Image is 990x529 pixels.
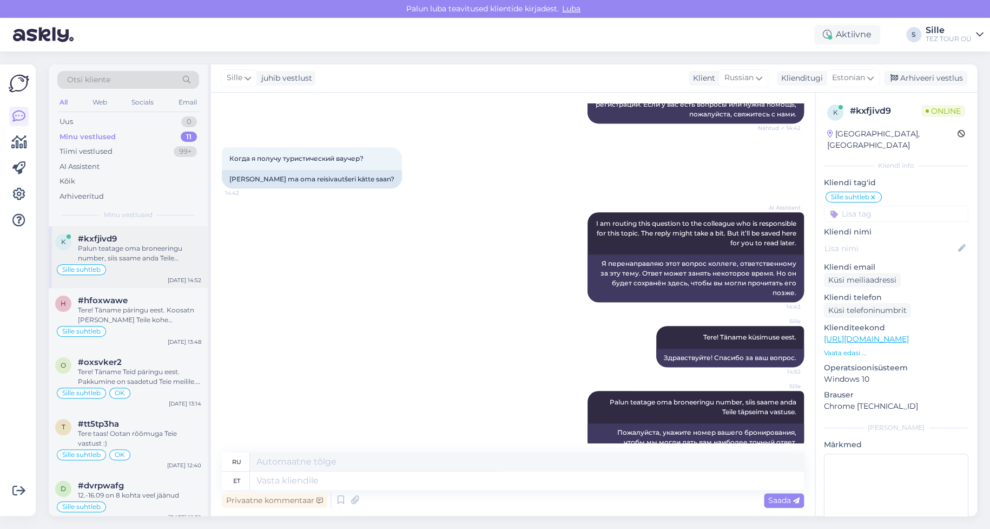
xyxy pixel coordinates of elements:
[78,491,201,500] div: 12.-16.09 on 8 kohta veel jäänud
[115,452,125,458] span: OK
[610,398,798,416] span: Palun teatage oma broneeringu number, siis saame anda Teile täpseima vastuse.
[824,226,968,238] p: Kliendi nimi
[824,374,968,385] p: Windows 10
[689,73,715,84] div: Klient
[588,254,804,302] div: Я перенаправляю этот вопрос коллеге, ответственному за эту тему. Ответ может занять некоторое вре...
[62,504,101,510] span: Sille suhtleb
[906,27,921,42] div: S
[824,322,968,334] p: Klienditeekond
[104,210,153,220] span: Minu vestlused
[926,35,972,43] div: TEZ TOUR OÜ
[233,472,240,490] div: et
[229,154,364,162] span: Когда я получу туристический ваучер?
[760,317,801,325] span: Sille
[824,273,901,288] div: Küsi meiliaadressi
[90,95,109,109] div: Web
[824,161,968,171] div: Kliendi info
[167,461,201,469] div: [DATE] 12:40
[174,146,197,157] div: 99+
[169,400,201,408] div: [DATE] 13:14
[78,419,119,429] span: #tt5tp3ha
[768,495,800,505] span: Saada
[926,26,984,43] a: SilleTEZ TOUR OÜ
[777,73,823,84] div: Klienditugi
[78,305,201,325] div: Tere! Täname päringu eest. Koosatn [PERSON_NAME] Teile kohe personaalse pakkumise.
[656,349,804,367] div: Здравствуйте! Спасибо за ваш вопрос.
[831,194,869,200] span: Sille suhtleb
[60,161,100,172] div: AI Assistent
[596,219,798,247] span: I am routing this question to the colleague who is responsible for this topic. The reply might ta...
[62,452,101,458] span: Sille suhtleb
[67,74,110,86] span: Otsi kliente
[758,124,801,132] span: Nähtud ✓ 14:42
[9,73,29,94] img: Askly Logo
[760,303,801,311] span: 14:43
[176,95,199,109] div: Email
[181,132,197,142] div: 11
[78,244,201,263] div: Palun teatage oma broneeringu number, siis saame anda Teile täpseima vastuse.
[60,116,73,127] div: Uus
[61,485,66,493] span: d
[60,176,75,187] div: Kõik
[62,390,101,396] span: Sille suhtleb
[78,481,124,491] span: #dvrpwafg
[78,234,117,244] span: #kxfjivd9
[232,453,241,471] div: ru
[824,303,911,318] div: Küsi telefoninumbrit
[78,429,201,448] div: Tere taas! Ootan rõõmuga Teie vastust :)
[760,204,801,212] span: AI Assistent
[559,4,584,14] span: Luba
[61,238,66,246] span: k
[824,243,956,254] input: Lisa nimi
[814,25,880,44] div: Aktiivne
[60,132,116,142] div: Minu vestlused
[62,328,101,335] span: Sille suhtleb
[824,292,968,303] p: Kliendi telefon
[824,206,968,222] input: Lisa tag
[760,368,801,376] span: 14:52
[78,367,201,387] div: Tere! Täname Teid päringu eest. Pakkumine on saadetud Teie meilile. Jään ootama Teie peatset vast...
[724,72,754,84] span: Russian
[850,105,921,117] div: # kxfjivd9
[824,262,968,273] p: Kliendi email
[257,73,312,84] div: juhib vestlust
[62,266,101,273] span: Sille suhtleb
[832,72,865,84] span: Estonian
[222,493,327,508] div: Privaatne kommentaar
[168,513,201,521] div: [DATE] 12:32
[78,296,128,305] span: #hfoxwawe
[824,177,968,188] p: Kliendi tag'id
[222,170,402,188] div: [PERSON_NAME] ma oma reisivautšeri kätte saan?
[227,72,242,84] span: Sille
[61,299,66,308] span: h
[926,26,972,35] div: Sille
[824,423,968,433] div: [PERSON_NAME]
[78,357,122,367] span: #oxsvker2
[61,361,66,369] span: o
[827,128,958,151] div: [GEOGRAPHIC_DATA], [GEOGRAPHIC_DATA]
[181,116,197,127] div: 0
[703,333,796,341] span: Tere! Täname küsimuse eest.
[884,71,967,86] div: Arhiveeri vestlus
[168,338,201,346] div: [DATE] 13:48
[824,439,968,450] p: Märkmed
[760,382,801,390] span: Sille
[62,423,65,431] span: t
[824,401,968,412] p: Chrome [TECHNICAL_ID]
[824,348,968,358] p: Vaata edasi ...
[588,423,804,452] div: Пожалуйста, укажите номер вашего бронирования, чтобы мы могли дать вам наиболее точный ответ.
[129,95,156,109] div: Socials
[824,389,968,401] p: Brauser
[60,146,113,157] div: Tiimi vestlused
[921,105,965,117] span: Online
[60,191,104,202] div: Arhiveeritud
[115,390,125,396] span: OK
[824,334,909,344] a: [URL][DOMAIN_NAME]
[168,276,201,284] div: [DATE] 14:52
[57,95,70,109] div: All
[824,362,968,374] p: Operatsioonisüsteem
[833,108,838,116] span: k
[225,189,266,197] span: 14:42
